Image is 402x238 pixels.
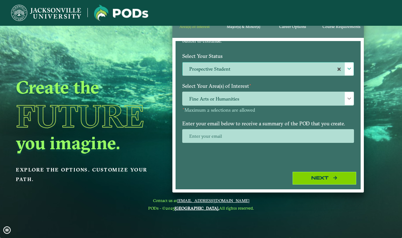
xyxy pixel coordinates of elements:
label: Select Your Area(s) of Interest [177,80,359,92]
span: Area(s) of Interest [179,24,210,29]
span: Fine Arts or Humanities [183,92,354,106]
button: Next [293,172,356,185]
input: Enter your email [182,129,354,143]
p: Maximum 2 selections are allowed [182,107,354,113]
img: Jacksonville University logo [11,5,81,21]
span: Career Options [279,24,306,29]
label: Select Your Status [177,50,359,62]
span: Course Requirements [322,24,360,29]
p: Explore the options. Customize your path. [16,165,157,184]
img: Jacksonville University logo [94,5,148,21]
span: Contact us at [148,198,254,203]
span: PODs - ©2025 All rights reserved. [148,206,254,211]
label: Enter your email below to receive a summary of the POD that you create. [177,117,359,129]
span: Major(s) & Minor(s) [227,24,260,29]
h2: you imagine. [16,132,157,154]
sup: ⋆ [182,106,184,111]
a: [EMAIL_ADDRESS][DOMAIN_NAME] [177,198,249,203]
sup: ⋆ [249,82,252,87]
h1: Future [16,101,157,132]
h2: Create the [16,76,157,98]
label: Prospective Student [183,62,354,76]
a: [GEOGRAPHIC_DATA]. [175,206,219,211]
